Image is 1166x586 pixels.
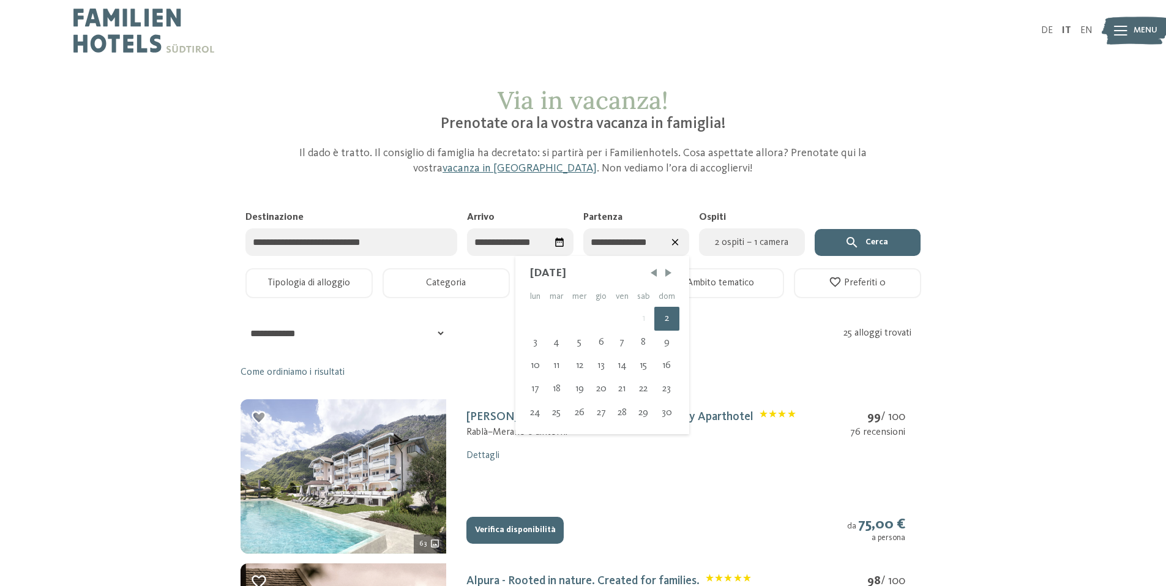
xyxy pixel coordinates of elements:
button: Tipologia di alloggio [245,268,373,298]
div: 76 recensioni [850,426,905,439]
button: Cerca [815,229,921,256]
span: Via in vacanza! [498,85,668,116]
div: Azzera le date [665,232,686,252]
div: Tue Nov 11 2025 [545,354,568,377]
a: DE [1041,26,1053,36]
span: Partenza [583,212,622,222]
abbr: giovedì [596,292,607,301]
div: / 100 [850,409,905,426]
button: Preferiti 0 [794,268,921,298]
div: Sun Nov 30 2025 [654,401,679,424]
a: Come ordiniamo i risultati [241,366,345,379]
div: Sat Nov 08 2025 [633,331,654,354]
div: 63 ulteriori immagini [414,535,446,554]
div: Wed Nov 12 2025 [568,354,591,377]
div: Sat Nov 01 2025 [633,307,654,330]
div: Mon Nov 17 2025 [525,377,545,400]
div: Sat Nov 22 2025 [633,377,654,400]
div: Fri Nov 21 2025 [611,377,633,400]
div: Thu Nov 06 2025 [591,331,611,354]
div: Aggiungi ai preferiti [250,409,268,427]
img: mss_renderimg.php [241,399,446,554]
div: Sat Nov 15 2025 [633,354,654,377]
span: Classificazione: 4 stelle [760,410,796,425]
div: Tue Nov 04 2025 [545,331,568,354]
a: EN [1080,26,1093,36]
abbr: sabato [637,292,650,301]
abbr: venerdì [616,292,629,301]
a: IT [1062,26,1071,36]
div: Mon Nov 03 2025 [525,331,545,354]
span: Destinazione [245,212,304,222]
div: Seleziona data [550,232,570,252]
div: Tue Nov 18 2025 [545,377,568,400]
div: Mon Nov 24 2025 [525,401,545,424]
div: Sun Nov 23 2025 [654,377,679,400]
div: Sun Nov 16 2025 [654,354,679,377]
abbr: lunedì [530,292,540,301]
div: Thu Nov 27 2025 [591,401,611,424]
button: Categoria [383,268,510,298]
div: Tue Nov 25 2025 [545,401,568,424]
div: Rablà – Merano e dintorni [466,426,796,439]
div: 25 alloggi trovati [843,326,925,340]
div: Fri Nov 07 2025 [611,331,633,354]
abbr: martedì [550,292,564,301]
span: Mese successivo [662,267,675,279]
svg: 63 ulteriori immagini [430,538,440,549]
span: 63 [419,538,427,549]
div: Fri Nov 14 2025 [611,354,633,377]
div: Wed Nov 26 2025 [568,401,591,424]
a: vacanza in [GEOGRAPHIC_DATA] [443,163,597,174]
span: 2 ospiti – 1 camera [706,235,798,250]
span: Ospiti [699,212,726,222]
strong: 99 [867,411,881,423]
div: [DATE] [530,266,675,282]
button: Verifica disponibilità [466,517,564,544]
a: Dettagli [466,451,499,460]
div: a persona [847,533,905,543]
button: 2 ospiti – 1 camera2 ospiti – 1 camera [699,228,805,256]
div: Wed Nov 19 2025 [568,377,591,400]
p: Il dado è tratto. Il consiglio di famiglia ha decretato: si partirà per i Familienhotels. Cosa as... [293,146,874,176]
div: Sat Nov 29 2025 [633,401,654,424]
span: Mese precedente [648,267,660,279]
a: [PERSON_NAME] & [PERSON_NAME] Family AparthotelClassificazione: 4 stelle [466,411,796,423]
div: da [847,516,905,544]
div: Sun Nov 02 2025 [654,307,679,330]
div: Mon Nov 10 2025 [525,354,545,377]
div: Wed Nov 05 2025 [568,331,591,354]
span: Menu [1134,24,1157,37]
strong: 75,00 € [858,517,905,532]
div: Sun Nov 09 2025 [654,331,679,354]
div: Thu Nov 13 2025 [591,354,611,377]
span: Prenotate ora la vostra vacanza in famiglia! [441,116,726,132]
div: Thu Nov 20 2025 [591,377,611,400]
div: Fri Nov 28 2025 [611,401,633,424]
abbr: mercoledì [572,292,587,301]
abbr: domenica [659,292,675,301]
button: Ambito tematico [657,268,784,298]
span: Arrivo [467,212,495,222]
